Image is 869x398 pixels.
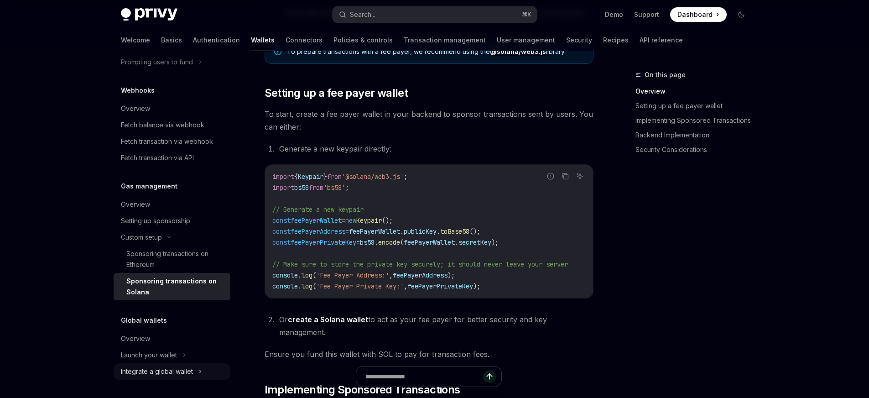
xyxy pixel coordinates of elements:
span: console [272,282,298,290]
div: Sponsoring transactions on Solana [126,276,225,298]
a: Connectors [286,29,323,51]
a: Recipes [603,29,629,51]
span: . [375,238,378,246]
span: 'Fee Payer Address:' [316,271,389,279]
span: ( [400,238,404,246]
a: Setting up sponsorship [114,213,230,229]
span: { [294,173,298,181]
span: . [437,227,440,236]
span: feePayerWallet [349,227,400,236]
a: Sponsoring transactions on Solana [114,273,230,300]
div: Launch your wallet [121,350,177,361]
a: Fetch transaction via webhook [114,133,230,150]
span: feePayerAddress [291,227,345,236]
span: publicKey [404,227,437,236]
a: Backend Implementation [635,128,756,142]
span: To start, create a fee payer wallet in your backend to sponsor transactions sent by users. You ca... [265,108,593,133]
span: feePayerAddress [393,271,448,279]
span: console [272,271,298,279]
span: 'Fee Payer Private Key:' [316,282,404,290]
span: feePayerPrivateKey [407,282,473,290]
span: (); [382,216,393,225]
span: = [356,238,360,246]
a: User management [497,29,555,51]
span: ⌘ K [522,11,531,18]
span: , [389,271,393,279]
span: Ensure you fund this wallet with SOL to pay for transaction fees. [265,348,593,361]
span: 'bs58' [323,183,345,192]
span: . [400,227,404,236]
h5: Global wallets [121,315,167,326]
button: Send message [483,370,496,383]
span: log [302,282,312,290]
div: Fetch transaction via API [121,152,194,163]
span: log [302,271,312,279]
a: Policies & controls [333,29,393,51]
a: Overview [635,84,756,99]
span: ; [404,173,407,181]
span: const [272,238,291,246]
img: dark logo [121,8,177,21]
span: toBase58 [440,227,469,236]
span: feePayerPrivateKey [291,238,356,246]
li: Or to act as your fee payer for better security and key management. [276,313,593,339]
a: Overview [114,196,230,213]
div: Overview [121,333,150,344]
div: Fetch balance via webhook [121,120,204,131]
span: Keypair [356,216,382,225]
span: bs58 [360,238,375,246]
span: , [404,282,407,290]
div: Custom setup [121,232,162,243]
div: Overview [121,199,150,210]
span: import [272,173,294,181]
div: Overview [121,103,150,114]
span: bs58 [294,183,309,192]
span: '@solana/web3.js' [342,173,404,181]
a: create a Solana wallet [288,315,368,325]
a: Overview [114,330,230,347]
button: Toggle dark mode [734,7,749,22]
span: feePayerWallet [404,238,455,246]
a: Wallets [251,29,275,51]
a: Security Considerations [635,142,756,157]
span: ( [312,282,316,290]
h5: Webhooks [121,85,155,96]
span: import [272,183,294,192]
span: . [298,282,302,290]
a: Transaction management [404,29,486,51]
a: Setting up a fee payer wallet [635,99,756,113]
span: new [345,216,356,225]
a: Welcome [121,29,150,51]
span: const [272,216,291,225]
span: const [272,227,291,236]
span: . [455,238,458,246]
span: Dashboard [677,10,713,19]
div: Integrate a global wallet [121,366,193,377]
div: Sponsoring transactions on Ethereum [126,248,225,270]
a: Fetch balance via webhook [114,117,230,133]
li: Generate a new keypair directly: [276,142,593,155]
span: from [309,183,323,192]
span: = [342,216,345,225]
a: Demo [605,10,623,19]
span: from [327,173,342,181]
button: Ask AI [574,170,586,182]
div: Fetch transaction via webhook [121,136,213,147]
a: Support [634,10,659,19]
a: Overview [114,100,230,117]
span: (); [469,227,480,236]
span: ); [448,271,455,279]
span: = [345,227,349,236]
span: Keypair [298,173,323,181]
div: Setting up sponsorship [121,215,190,226]
button: Copy the contents from the code block [559,170,571,182]
span: ); [473,282,480,290]
span: ; [345,183,349,192]
span: feePayerWallet [291,216,342,225]
a: Implementing Sponsored Transactions [635,113,756,128]
span: To prepare transactions with a fee payer, we recommend using the library. [287,47,584,56]
a: Security [566,29,592,51]
a: @solana/web3.js [490,47,546,56]
span: encode [378,238,400,246]
span: secretKey [458,238,491,246]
